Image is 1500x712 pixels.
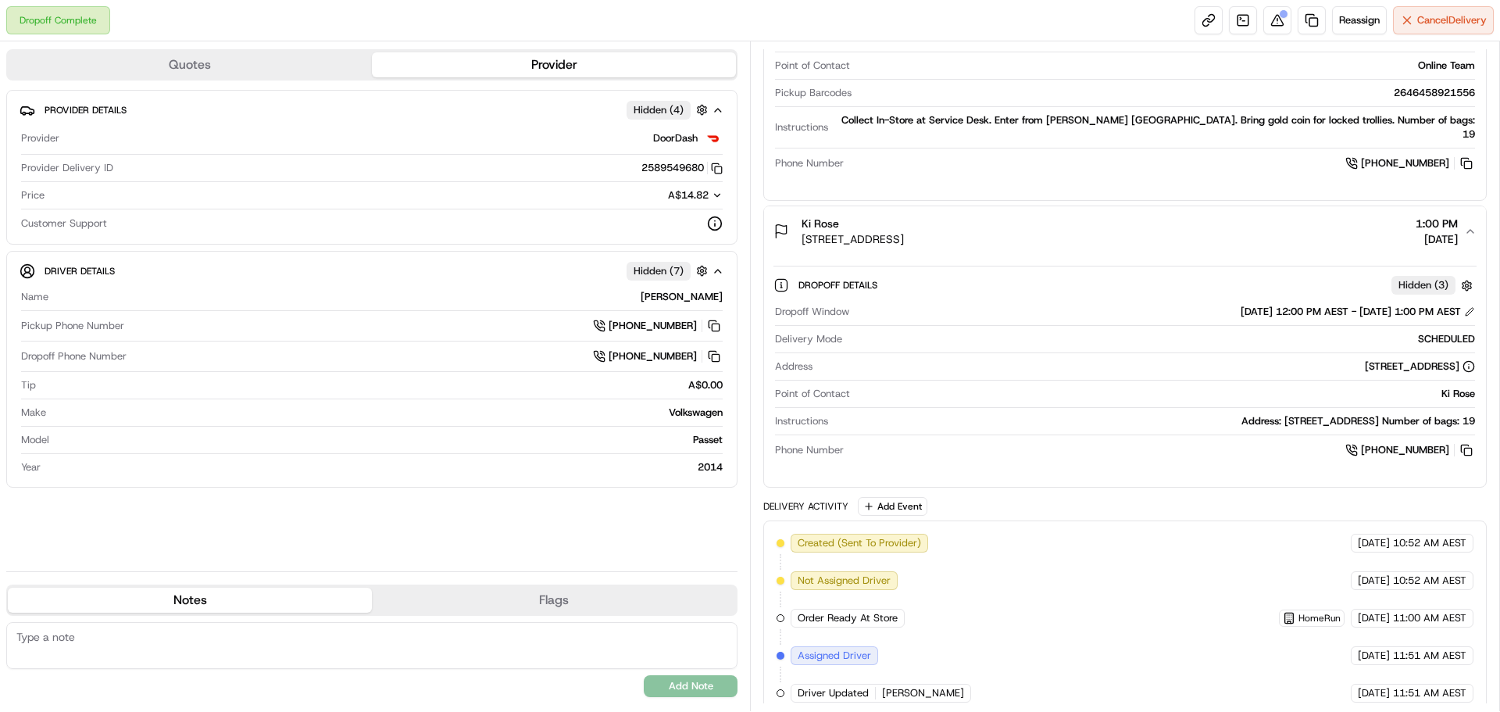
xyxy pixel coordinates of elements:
span: [PHONE_NUMBER] [609,349,697,363]
span: Dropoff Window [775,305,849,319]
span: [DATE] [1358,649,1390,663]
button: A$14.82 [585,188,723,202]
button: Hidden (3) [1391,276,1477,295]
span: Ki Rose [802,216,839,231]
span: [DATE] [1358,686,1390,700]
div: 2014 [47,460,723,474]
button: CancelDelivery [1393,6,1494,34]
a: [PHONE_NUMBER] [593,317,723,335]
button: Provider [372,52,736,77]
span: Pickup Barcodes [775,86,852,100]
button: Provider DetailsHidden (4) [20,97,724,123]
span: Assigned Driver [798,649,871,663]
button: Add Event [858,497,927,516]
button: Hidden (7) [627,261,712,281]
span: [DATE] [1358,611,1390,625]
span: Driver Updated [798,686,869,700]
div: SCHEDULED [848,332,1475,346]
span: Provider [21,131,59,145]
span: 11:51 AM AEST [1393,649,1466,663]
span: [DATE] [1358,574,1390,588]
a: [PHONE_NUMBER] [1345,442,1475,459]
span: Year [21,460,41,474]
span: [PHONE_NUMBER] [1361,156,1449,170]
div: Address: [STREET_ADDRESS] Number of bags: 19 [834,414,1475,428]
span: Hidden ( 7 ) [634,264,684,278]
span: Dropoff Details [798,279,880,292]
div: Volkswagen [52,406,723,420]
button: Notes [8,588,372,613]
span: 1:00 PM [1416,216,1458,231]
span: Reassign [1339,13,1380,27]
span: 11:00 AM AEST [1393,611,1466,625]
div: Collect In-Store at Service Desk. Enter from [PERSON_NAME] [GEOGRAPHIC_DATA]. Bring gold coin for... [834,113,1475,141]
button: Hidden (4) [627,100,712,120]
span: Phone Number [775,443,844,457]
div: Ki Rose [856,387,1475,401]
button: Reassign [1332,6,1387,34]
div: A$0.00 [42,378,723,392]
button: Quotes [8,52,372,77]
span: Pickup Phone Number [21,319,124,333]
a: [PHONE_NUMBER] [1345,155,1475,172]
span: Hidden ( 4 ) [634,103,684,117]
span: 11:51 AM AEST [1393,686,1466,700]
span: Price [21,188,45,202]
span: Cancel Delivery [1417,13,1487,27]
span: Address [775,360,812,374]
div: 2646458921556 [858,86,1475,100]
button: Flags [372,588,736,613]
div: [DATE] 12:00 PM AEST - [DATE] 1:00 PM AEST [1241,305,1475,319]
span: Model [21,433,49,447]
span: Point of Contact [775,387,850,401]
span: Order Ready At Store [798,611,898,625]
span: Instructions [775,414,828,428]
span: Name [21,290,48,304]
span: Phone Number [775,156,844,170]
div: [PERSON_NAME] [55,290,723,304]
span: Created (Sent To Provider) [798,536,921,550]
span: 10:52 AM AEST [1393,574,1466,588]
div: Passet [55,433,723,447]
span: HomeRun [1298,612,1341,624]
span: Hidden ( 3 ) [1398,278,1448,292]
span: Dropoff Phone Number [21,349,127,363]
span: DoorDash [653,131,698,145]
span: Provider Delivery ID [21,161,113,175]
button: 2589549680 [641,161,723,175]
div: Ki Rose[STREET_ADDRESS]1:00 PM[DATE] [764,256,1486,487]
span: Instructions [775,120,828,134]
span: Tip [21,378,36,392]
span: Driver Details [45,265,115,277]
span: [PHONE_NUMBER] [609,319,697,333]
a: [PHONE_NUMBER] [593,348,723,365]
span: [DATE] [1416,231,1458,247]
span: 10:52 AM AEST [1393,536,1466,550]
span: Point of Contact [775,59,850,73]
span: Customer Support [21,216,107,231]
span: Delivery Mode [775,332,842,346]
button: Ki Rose[STREET_ADDRESS]1:00 PM[DATE] [764,206,1486,256]
span: [PERSON_NAME] [882,686,964,700]
span: Provider Details [45,104,127,116]
button: Driver DetailsHidden (7) [20,258,724,284]
div: Delivery Activity [763,500,848,513]
div: Online Team [856,59,1475,73]
span: Make [21,406,46,420]
div: [STREET_ADDRESS] [1365,360,1475,374]
span: [DATE] [1358,536,1390,550]
span: A$14.82 [668,188,709,202]
span: [PHONE_NUMBER] [1361,443,1449,457]
span: Not Assigned Driver [798,574,891,588]
img: doordash_logo_v2.png [704,129,723,148]
span: [STREET_ADDRESS] [802,231,904,247]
